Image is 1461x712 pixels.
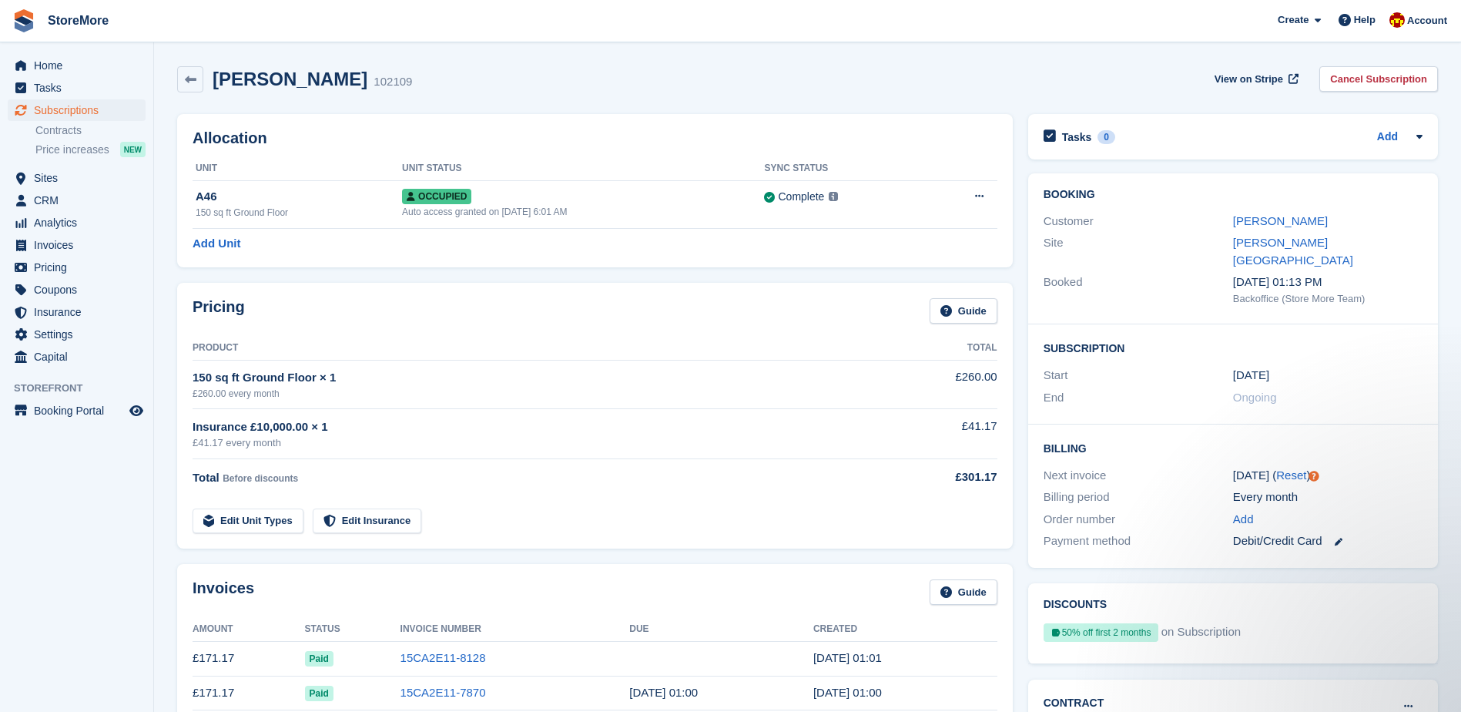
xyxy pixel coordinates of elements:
[193,129,997,147] h2: Allocation
[14,381,153,396] span: Storefront
[629,686,698,699] time: 2025-08-29 00:00:00 UTC
[1233,489,1422,506] div: Every month
[1044,623,1158,642] div: 50% off first 2 months
[402,156,764,181] th: Unit Status
[305,651,333,667] span: Paid
[34,167,126,189] span: Sites
[1233,236,1353,267] a: [PERSON_NAME][GEOGRAPHIC_DATA]
[813,617,997,642] th: Created
[1208,66,1302,92] a: View on Stripe
[1044,511,1233,529] div: Order number
[813,651,882,664] time: 2025-09-28 00:01:56 UTC
[193,387,873,401] div: £260.00 every month
[1407,13,1447,29] span: Account
[1307,469,1321,483] div: Tooltip anchor
[193,235,240,253] a: Add Unit
[8,77,146,99] a: menu
[1062,130,1092,144] h2: Tasks
[8,301,146,323] a: menu
[1044,389,1233,407] div: End
[8,324,146,345] a: menu
[1276,469,1306,482] a: Reset
[193,336,873,361] th: Product
[34,346,126,368] span: Capital
[8,257,146,278] a: menu
[213,69,367,89] h2: [PERSON_NAME]
[873,409,997,459] td: £41.17
[193,298,245,324] h2: Pricing
[34,324,126,345] span: Settings
[193,641,305,676] td: £171.17
[402,205,764,219] div: Auto access granted on [DATE] 6:01 AM
[1044,532,1233,550] div: Payment method
[8,346,146,368] a: menu
[1233,511,1254,529] a: Add
[305,686,333,701] span: Paid
[35,143,109,157] span: Price increases
[930,298,997,324] a: Guide
[42,8,115,33] a: StoreMore
[193,156,402,181] th: Unit
[1097,130,1115,144] div: 0
[34,234,126,256] span: Invoices
[1233,532,1422,550] div: Debit/Credit Card
[1233,467,1422,485] div: [DATE] ( )
[402,189,471,204] span: Occupied
[8,55,146,76] a: menu
[1161,623,1241,648] span: on Subscription
[1354,12,1376,28] span: Help
[374,73,412,91] div: 102109
[1044,599,1422,611] h2: Discounts
[1044,340,1422,355] h2: Subscription
[8,190,146,211] a: menu
[223,473,298,484] span: Before discounts
[813,686,882,699] time: 2025-08-28 00:00:50 UTC
[127,401,146,420] a: Preview store
[34,190,126,211] span: CRM
[12,9,35,32] img: stora-icon-8386f47178a22dfd0bd8f6a31ec36ba5ce8667c1dd55bd0f319d3a0aa187defe.svg
[8,234,146,256] a: menu
[34,77,126,99] span: Tasks
[34,212,126,233] span: Analytics
[873,336,997,361] th: Total
[34,257,126,278] span: Pricing
[1044,367,1233,385] div: Start
[193,676,305,710] td: £171.17
[8,212,146,233] a: menu
[1044,234,1233,269] div: Site
[196,206,402,220] div: 150 sq ft Ground Floor
[193,579,254,605] h2: Invoices
[1215,72,1283,87] span: View on Stripe
[193,617,305,642] th: Amount
[873,469,997,486] div: £301.17
[400,651,486,664] a: 15CA2E11-8128
[196,188,402,206] div: A46
[193,471,219,484] span: Total
[400,686,486,699] a: 15CA2E11-7870
[1044,440,1422,455] h2: Billing
[629,617,813,642] th: Due
[1233,367,1269,385] time: 2025-08-28 00:00:00 UTC
[34,99,126,121] span: Subscriptions
[34,400,126,421] span: Booking Portal
[193,435,873,451] div: £41.17 every month
[193,418,873,436] div: Insurance £10,000.00 × 1
[1319,66,1438,92] a: Cancel Subscription
[400,617,630,642] th: Invoice Number
[1044,189,1422,201] h2: Booking
[313,509,422,534] a: Edit Insurance
[1377,129,1398,146] a: Add
[8,99,146,121] a: menu
[8,279,146,301] a: menu
[829,192,838,201] img: icon-info-grey-7440780725fd019a000dd9b08b2336e03edf1995a4989e88bcd33f0948082b44.svg
[1233,391,1277,404] span: Ongoing
[120,142,146,157] div: NEW
[34,55,126,76] span: Home
[778,189,824,205] div: Complete
[193,509,303,534] a: Edit Unit Types
[1044,467,1233,485] div: Next invoice
[34,301,126,323] span: Insurance
[873,360,997,408] td: £260.00
[1233,291,1422,307] div: Backoffice (Store More Team)
[1233,274,1422,291] div: [DATE] 01:13 PM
